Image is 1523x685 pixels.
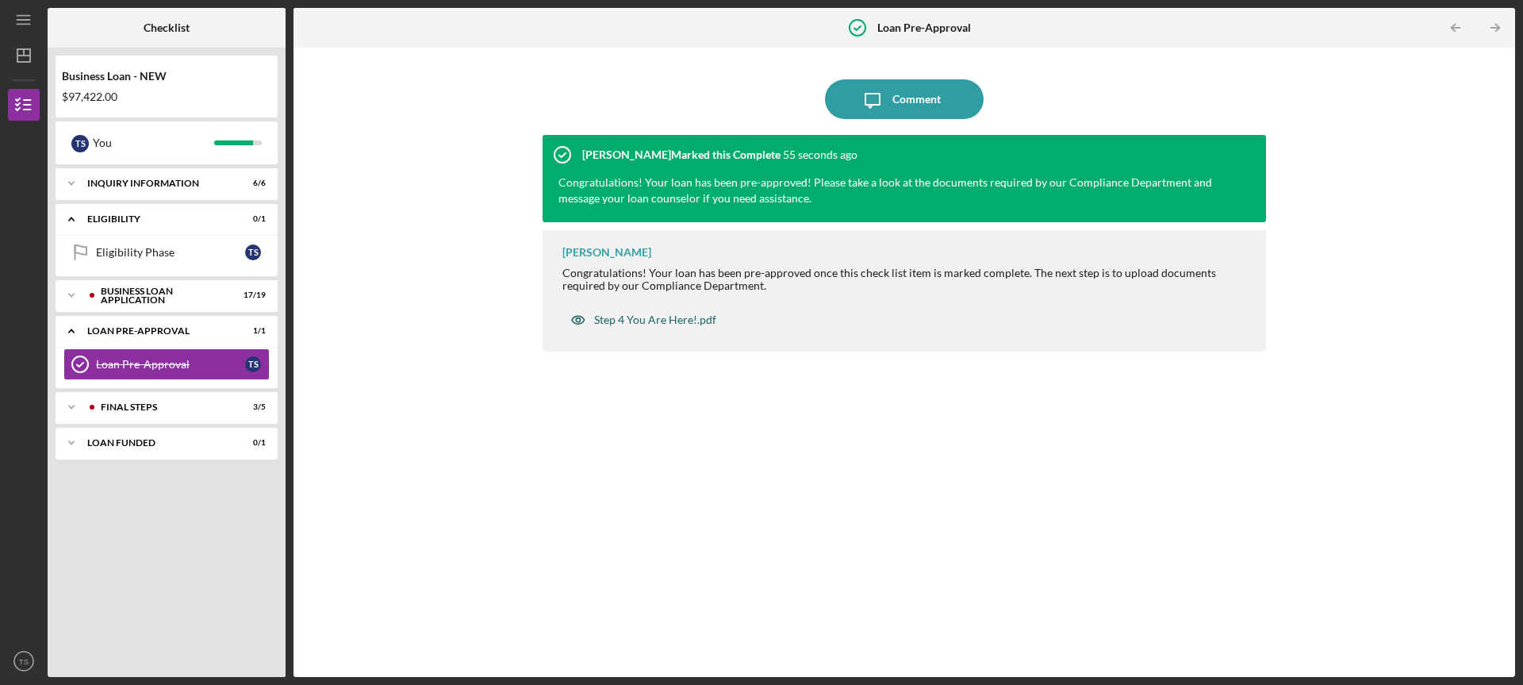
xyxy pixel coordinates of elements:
[62,90,271,103] div: $97,422.00
[19,657,29,666] text: TS
[245,356,261,372] div: T S
[582,148,781,161] div: [PERSON_NAME] Marked this Complete
[87,214,226,224] div: ELIGIBILITY
[237,179,266,188] div: 6 / 6
[87,179,226,188] div: INQUIRY INFORMATION
[101,402,226,412] div: FINAL STEPS
[562,246,651,259] div: [PERSON_NAME]
[237,438,266,448] div: 0 / 1
[87,326,226,336] div: LOAN PRE-APPROVAL
[63,348,270,380] a: Loan Pre-ApprovalTS
[245,244,261,260] div: T S
[562,267,1250,292] div: Congratulations! Your loan has been pre-approved once this check list item is marked complete. Th...
[87,438,226,448] div: LOAN FUNDED
[96,246,245,259] div: Eligibility Phase
[63,237,270,268] a: Eligibility PhaseTS
[237,402,266,412] div: 3 / 5
[93,129,214,156] div: You
[558,175,1234,206] div: Congratulations! Your loan has been pre-approved! Please take a look at the documents required by...
[877,21,971,34] b: Loan Pre-Approval
[594,314,716,326] div: Step 4 You Are Here!.pdf
[237,326,266,336] div: 1 / 1
[562,304,724,336] button: Step 4 You Are Here!.pdf
[825,79,984,119] button: Comment
[101,287,226,305] div: BUSINESS LOAN APPLICATION
[96,358,245,371] div: Loan Pre-Approval
[71,135,89,152] div: T S
[62,70,271,83] div: Business Loan - NEW
[783,148,857,161] time: 2025-09-30 20:43
[237,291,266,300] div: 17 / 19
[237,214,266,224] div: 0 / 1
[892,79,941,119] div: Comment
[144,21,190,34] b: Checklist
[8,645,40,677] button: TS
